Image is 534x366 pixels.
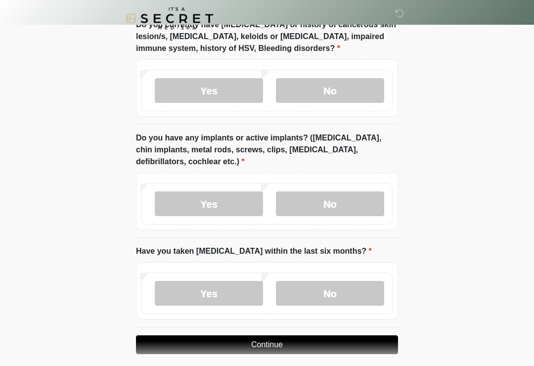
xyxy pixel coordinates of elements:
label: No [276,281,384,306]
label: Yes [155,192,263,217]
label: Yes [155,281,263,306]
label: Have you taken [MEDICAL_DATA] within the last six months? [136,246,372,258]
button: Continue [136,336,398,355]
label: Yes [155,79,263,103]
label: No [276,192,384,217]
label: No [276,79,384,103]
label: Do you currently have [MEDICAL_DATA] or history of cancerous skin lesion/s, [MEDICAL_DATA], keloi... [136,19,398,55]
label: Do you have any implants or active implants? ([MEDICAL_DATA], chin implants, metal rods, screws, ... [136,133,398,168]
img: It's A Secret Med Spa Logo [126,7,213,30]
